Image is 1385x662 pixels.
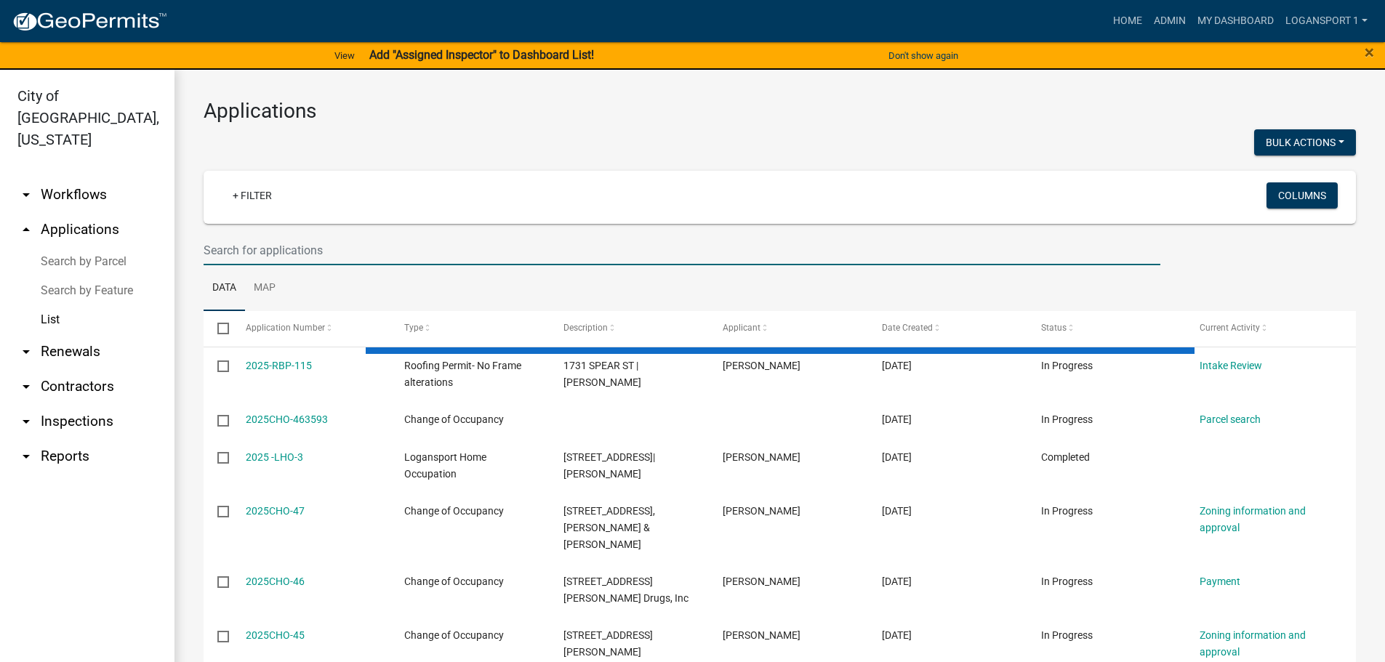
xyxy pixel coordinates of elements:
span: Change of Occupancy [404,413,504,425]
span: 1005 -07 NORTH ST Zoluk, Omar Ramiro [563,629,653,658]
a: Logansport 1 [1280,7,1373,35]
a: 2025CHO-463593 [246,413,328,425]
datatable-header-cell: Date Created [868,311,1027,346]
datatable-header-cell: Select [204,311,231,346]
span: Jessica Anderson [723,451,800,463]
span: Application Number [246,323,325,333]
a: View [329,44,361,68]
span: Change of Occupancy [404,576,504,587]
span: In Progress [1041,629,1093,641]
span: Roofing Permit- No Frame alterations [404,360,521,388]
a: Home [1107,7,1148,35]
span: In Progress [1041,360,1093,371]
span: Edythe Martyne Barber [723,576,800,587]
datatable-header-cell: Status [1027,311,1186,346]
span: × [1365,42,1374,62]
a: Intake Review [1200,360,1262,371]
span: 08/05/2025 [882,576,912,587]
datatable-header-cell: Description [550,311,709,346]
i: arrow_drop_down [17,343,35,360]
span: Current Activity [1200,323,1260,333]
span: Completed [1041,451,1090,463]
span: Description [563,323,608,333]
a: 2025CHO-47 [246,505,305,517]
span: 08/01/2025 [882,629,912,641]
span: Date Created [882,323,933,333]
span: Change of Occupancy [404,629,504,641]
a: + Filter [221,182,284,209]
span: Andrea Rodriguez [723,505,800,517]
datatable-header-cell: Application Number [231,311,390,346]
span: In Progress [1041,413,1093,425]
button: Columns [1266,182,1338,209]
span: 08/14/2025 [882,360,912,371]
i: arrow_drop_down [17,186,35,203]
h3: Applications [204,99,1356,124]
i: arrow_drop_down [17,378,35,395]
span: 08/13/2025 [882,413,912,425]
button: Don't show again [883,44,964,68]
a: Data [204,265,245,312]
a: Payment [1200,576,1240,587]
span: Type [404,323,423,333]
span: 08/06/2025 [882,505,912,517]
span: In Progress [1041,505,1093,517]
a: Parcel search [1200,413,1261,425]
a: Admin [1148,7,1192,35]
span: Oliverio Chavez [723,360,800,371]
i: arrow_drop_down [17,448,35,465]
a: 2025 -LHO-3 [246,451,303,463]
span: 231 E MIAMI AVE De Mar, Andrea Somara Rodriquez & Martinez, Cecill [563,505,655,550]
datatable-header-cell: Applicant [709,311,868,346]
span: 08/08/2025 [882,451,912,463]
span: Applicant [723,323,760,333]
a: My Dashboard [1192,7,1280,35]
span: 1131 NORTH ST| Mc Manus, Jessica Frances [563,451,655,480]
a: 2025-RBP-115 [246,360,312,371]
a: 2025CHO-46 [246,576,305,587]
span: Logansport Home Occupation [404,451,486,480]
i: arrow_drop_down [17,413,35,430]
span: Omar Zoluk [723,629,800,641]
button: Bulk Actions [1254,129,1356,156]
a: Zoning information and approval [1200,505,1306,533]
strong: Add "Assigned Inspector" to Dashboard List! [369,48,594,62]
i: arrow_drop_up [17,221,35,238]
span: Change of Occupancy [404,505,504,517]
input: Search for applications [204,235,1160,265]
a: Map [245,265,284,312]
a: Zoning information and approval [1200,629,1306,658]
button: Close [1365,44,1374,61]
span: 1050 W MARKET ST Kesling Drugs, Inc [563,576,689,604]
datatable-header-cell: Current Activity [1186,311,1345,346]
span: In Progress [1041,576,1093,587]
span: 1731 SPEAR ST | Roberts, Richard D | [563,360,641,388]
span: Status [1041,323,1067,333]
a: 2025CHO-45 [246,629,305,641]
datatable-header-cell: Type [390,311,550,346]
